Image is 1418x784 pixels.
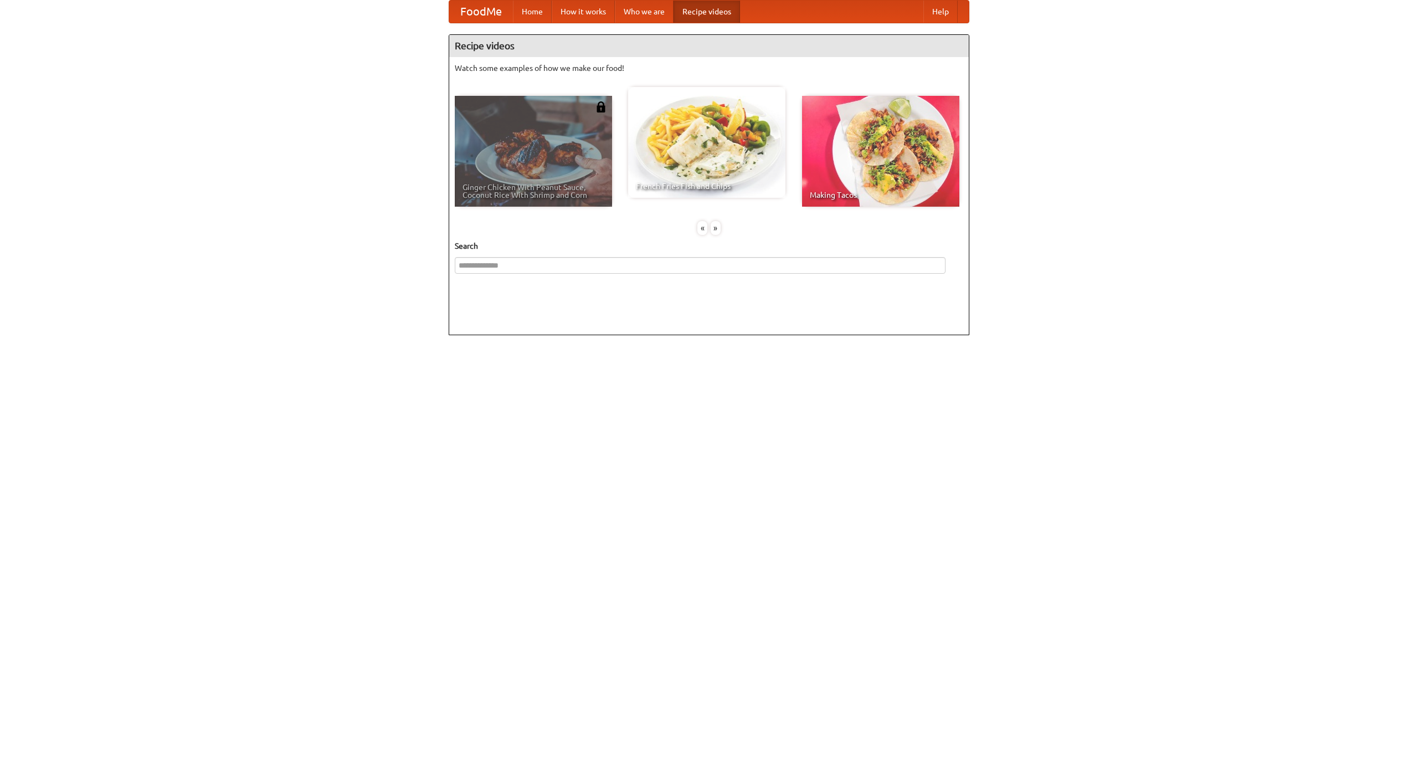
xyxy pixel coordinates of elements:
img: 483408.png [595,101,607,112]
div: « [697,221,707,235]
a: How it works [552,1,615,23]
span: French Fries Fish and Chips [636,182,778,190]
a: Home [513,1,552,23]
a: Help [923,1,958,23]
a: French Fries Fish and Chips [628,87,785,198]
a: FoodMe [449,1,513,23]
a: Who we are [615,1,674,23]
h4: Recipe videos [449,35,969,57]
a: Making Tacos [802,96,959,207]
a: Recipe videos [674,1,740,23]
p: Watch some examples of how we make our food! [455,63,963,74]
span: Making Tacos [810,191,952,199]
h5: Search [455,240,963,252]
div: » [711,221,721,235]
